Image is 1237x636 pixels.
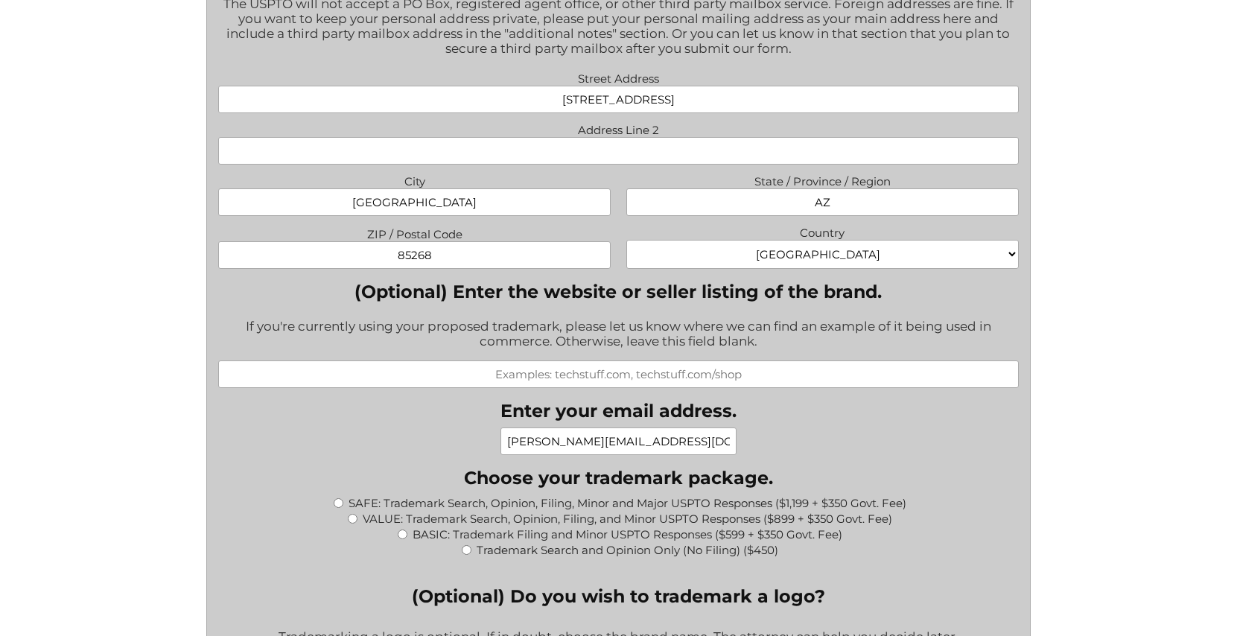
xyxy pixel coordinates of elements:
[412,585,825,607] legend: (Optional) Do you wish to trademark a logo?
[218,119,1018,137] label: Address Line 2
[349,496,906,510] label: SAFE: Trademark Search, Opinion, Filing, Minor and Major USPTO Responses ($1,199 + $350 Govt. Fee)
[413,527,842,541] label: BASIC: Trademark Filing and Minor USPTO Responses ($599 + $350 Govt. Fee)
[477,543,778,557] label: Trademark Search and Opinion Only (No Filing) ($450)
[500,400,737,422] label: Enter your email address.
[464,467,773,489] legend: Choose your trademark package.
[218,68,1018,86] label: Street Address
[218,309,1018,360] div: If you're currently using your proposed trademark, please let us know where we can find an exampl...
[626,171,1018,188] label: State / Province / Region
[218,171,610,188] label: City
[218,281,1018,302] label: (Optional) Enter the website or seller listing of the brand.
[363,512,892,526] label: VALUE: Trademark Search, Opinion, Filing, and Minor USPTO Responses ($899 + $350 Govt. Fee)
[218,223,610,241] label: ZIP / Postal Code
[626,222,1018,240] label: Country
[218,360,1018,388] input: Examples: techstuff.com, techstuff.com/shop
